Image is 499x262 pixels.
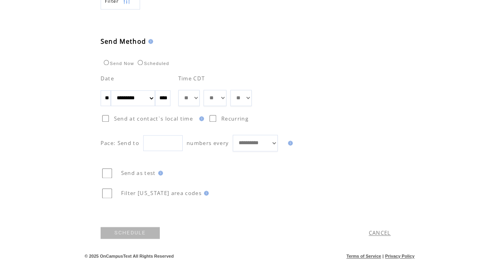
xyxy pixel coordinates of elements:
a: Privacy Policy [385,254,415,258]
img: help.gif [202,191,209,195]
span: Send at contact`s local time [114,115,193,122]
img: help.gif [146,39,153,44]
img: help.gif [286,141,293,145]
span: | [382,254,383,258]
span: Date [101,75,114,82]
label: Send Now [102,61,134,66]
span: Pace: Send to [101,139,139,147]
span: Filter [US_STATE] area codes [121,190,202,197]
label: Scheduled [136,61,169,66]
img: help.gif [197,116,204,121]
span: numbers every [187,139,229,147]
a: CANCEL [369,229,391,236]
span: Time CDT [178,75,205,82]
a: SCHEDULE [101,227,160,239]
input: Send Now [104,60,109,65]
span: Recurring [221,115,249,122]
a: Terms of Service [346,254,381,258]
span: © 2025 OnCampusText All Rights Reserved [85,254,174,258]
img: help.gif [156,171,163,175]
input: Scheduled [138,60,143,65]
span: Send Method [101,37,146,46]
span: Send as test [121,169,156,177]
